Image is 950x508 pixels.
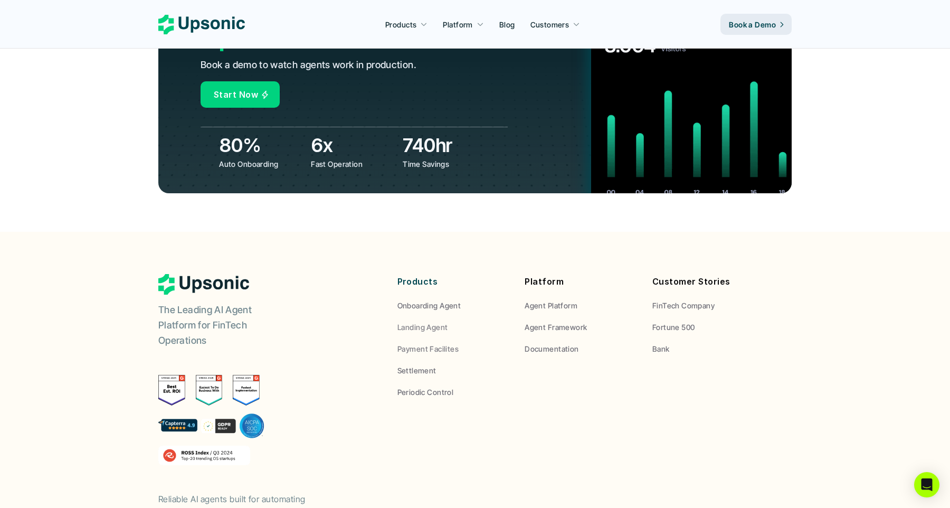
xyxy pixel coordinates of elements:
h3: 740hr [403,132,489,158]
p: Auto Onboarding [219,158,303,170]
p: Book a demo to watch agents work in production. [201,58,416,73]
p: Landing Agent [397,322,448,333]
p: Settlement [397,365,436,376]
p: Time Savings [403,158,487,170]
p: Documentation [525,343,578,354]
p: Customer Stories [652,274,764,289]
p: Periodic Control [397,387,454,398]
p: Blog [499,19,515,30]
p: Fortune 500 [652,322,695,333]
h3: 80% [219,132,306,158]
p: Bank [652,343,670,354]
p: Platform [443,19,472,30]
p: Start Now [214,87,258,102]
p: Agent Framework [525,322,587,333]
p: Customers [530,19,569,30]
p: Platform [525,274,636,289]
p: FinTech Company [652,300,715,311]
h3: 6x [311,132,397,158]
p: Products [397,274,509,289]
a: Onboarding Agent [397,300,509,311]
p: Products [385,19,416,30]
p: Onboarding Agent [397,300,461,311]
p: Fast Operation [311,158,395,170]
a: Documentation [525,343,636,354]
a: Blog [493,15,521,34]
p: Book a Demo [729,19,776,30]
p: The Leading AI Agent Platform for FinTech Operations [158,303,290,348]
p: Agent Platform [525,300,577,311]
a: Book a Demo [720,14,792,35]
p: Payment Facilites [397,343,459,354]
div: Open Intercom Messenger [914,472,939,497]
a: Products [379,15,434,34]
